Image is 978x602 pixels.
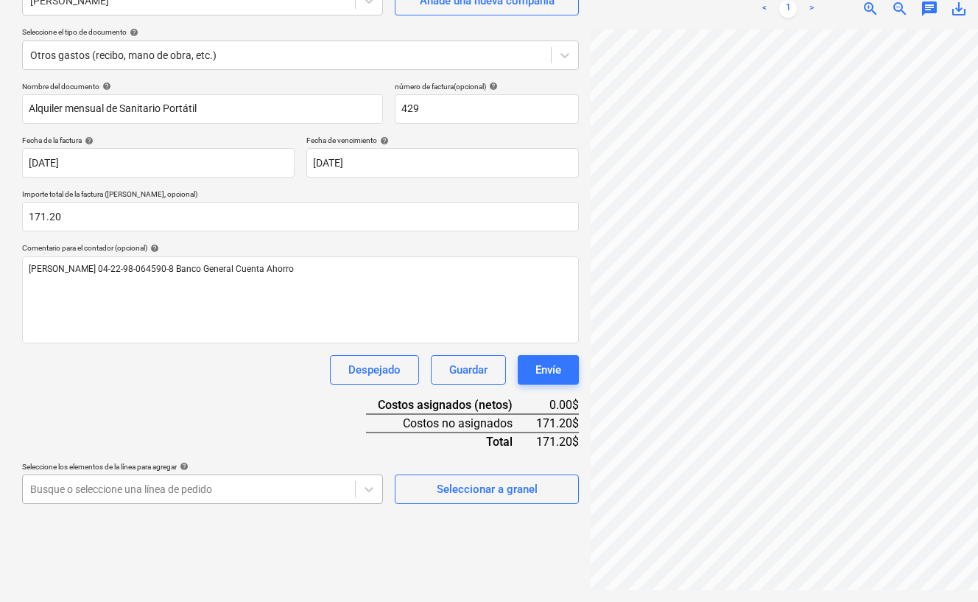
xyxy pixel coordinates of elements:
div: Fecha de vencimiento [306,136,579,145]
div: Fecha de la factura [22,136,295,145]
div: Seleccionar a granel [437,480,538,499]
div: Nombre del documento [22,82,383,91]
div: Costos no asignados [366,414,536,433]
input: Nombre del documento [22,94,383,124]
span: help [82,136,94,145]
span: [PERSON_NAME] 04-22-98-064590-8 Banco General Cuenta Ahorro [29,264,294,274]
button: Envíe [518,355,579,385]
button: Seleccionar a granel [395,475,579,504]
span: help [99,82,111,91]
div: número de factura (opcional) [395,82,579,91]
input: número de factura [395,94,579,124]
div: 0.00$ [536,396,579,414]
span: help [486,82,498,91]
div: Envíe [535,360,561,379]
span: help [377,136,389,145]
div: Seleccione el tipo de documento [22,27,579,37]
input: Fecha de vencimiento no especificada [306,148,579,178]
button: Despejado [330,355,419,385]
input: Importe total de la factura (coste neto, opcional) [22,202,579,231]
input: Fecha de factura no especificada [22,148,295,178]
div: Seleccione los elementos de la línea para agregar [22,462,383,472]
p: Importe total de la factura ([PERSON_NAME], opcional) [22,189,579,202]
div: 171.20$ [536,414,579,433]
span: help [147,244,159,253]
div: Costos asignados (netos) [366,396,536,414]
div: Total [366,433,536,450]
span: help [127,28,138,37]
div: Comentario para el contador (opcional) [22,243,579,253]
div: 171.20$ [536,433,579,450]
span: help [177,462,189,471]
button: Guardar [431,355,506,385]
div: Guardar [449,360,488,379]
div: Despejado [348,360,401,379]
